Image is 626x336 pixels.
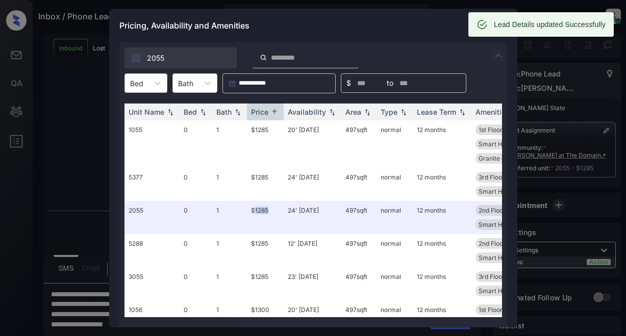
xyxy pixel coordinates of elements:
span: Smart Home Lock [479,188,531,195]
td: 20' [DATE] [284,120,341,168]
td: $1285 [247,201,284,234]
td: 1055 [124,120,180,168]
span: Smart Home Lock [479,221,531,228]
td: normal [377,168,413,201]
span: Smart Home Lock [479,287,531,295]
span: 1st Floor [479,126,503,134]
span: 2nd Floor [479,240,506,247]
td: 12 months [413,234,471,267]
img: icon-zuma [131,53,141,63]
img: icon-zuma [492,49,505,62]
span: 2nd Floor [479,206,506,214]
td: 12 months [413,168,471,201]
td: 497 sqft [341,168,377,201]
td: 12 months [413,120,471,168]
div: Bath [216,108,232,116]
img: icon-zuma [260,53,267,62]
td: 497 sqft [341,201,377,234]
span: Smart Home Lock [479,140,531,148]
td: 0 [180,168,212,201]
div: Lead Details updated Successfully [494,15,606,34]
td: 12' [DATE] [284,234,341,267]
div: Bed [184,108,197,116]
td: $1285 [247,168,284,201]
td: 5288 [124,234,180,267]
span: 3rd Floor [479,173,505,181]
img: sorting [198,109,208,116]
td: 2055 [124,201,180,234]
td: 0 [180,201,212,234]
img: sorting [362,109,372,116]
span: 2055 [147,53,164,64]
span: Smart Home Lock [479,254,531,262]
td: 1 [212,120,247,168]
div: Lease Term [417,108,456,116]
td: 1 [212,168,247,201]
td: normal [377,267,413,300]
div: Area [345,108,361,116]
span: Granite counter... [479,154,528,162]
div: Pricing, Availability and Amenities [109,9,517,42]
div: Availability [288,108,326,116]
td: 3055 [124,267,180,300]
td: 497 sqft [341,234,377,267]
span: to [387,77,393,89]
td: 12 months [413,267,471,300]
td: 497 sqft [341,267,377,300]
td: 0 [180,267,212,300]
td: $1285 [247,267,284,300]
td: $1285 [247,120,284,168]
img: sorting [165,109,176,116]
td: $1285 [247,234,284,267]
span: 1st Floor [479,306,503,314]
div: Unit Name [129,108,164,116]
td: 1 [212,267,247,300]
td: normal [377,201,413,234]
td: 12 months [413,201,471,234]
td: 0 [180,234,212,267]
img: sorting [457,109,467,116]
td: 497 sqft [341,120,377,168]
td: 1 [212,234,247,267]
div: Type [381,108,397,116]
img: sorting [233,109,243,116]
td: 23' [DATE] [284,267,341,300]
td: normal [377,234,413,267]
td: 0 [180,120,212,168]
div: Price [251,108,268,116]
td: 1 [212,201,247,234]
span: $ [346,77,351,89]
td: 24' [DATE] [284,201,341,234]
td: 24' [DATE] [284,168,341,201]
img: sorting [327,109,337,116]
td: normal [377,120,413,168]
span: 3rd Floor [479,273,505,280]
img: sorting [269,108,280,116]
td: 5377 [124,168,180,201]
div: Amenities [475,108,510,116]
img: sorting [398,109,409,116]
